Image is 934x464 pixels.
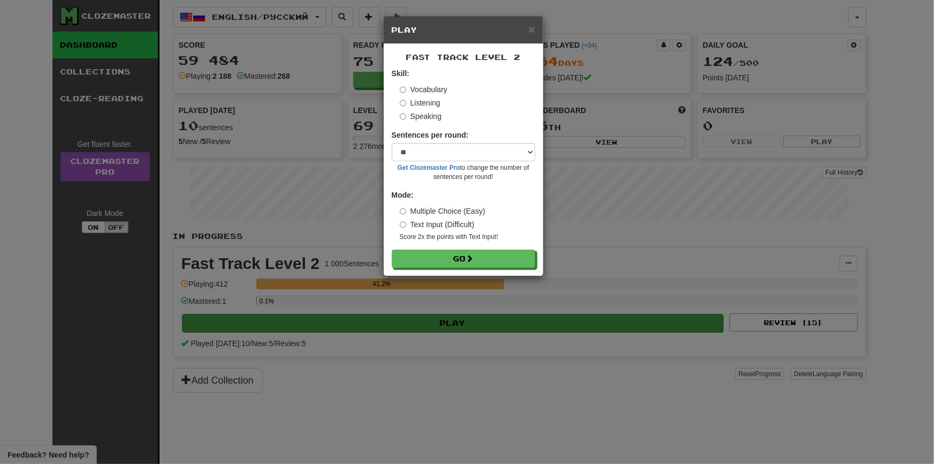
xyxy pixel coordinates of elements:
[398,164,460,171] a: Get Clozemaster Pro
[392,250,535,268] button: Go
[400,111,442,122] label: Speaking
[392,130,469,140] label: Sentences per round:
[392,191,414,199] strong: Mode:
[528,24,535,35] button: Close
[400,113,407,120] input: Speaking
[400,208,407,215] input: Multiple Choice (Easy)
[400,221,407,228] input: Text Input (Difficult)
[400,100,407,107] input: Listening
[392,25,535,35] h5: Play
[400,219,475,230] label: Text Input (Difficult)
[392,163,535,182] small: to change the number of sentences per round!
[400,233,535,242] small: Score 2x the points with Text Input !
[400,206,485,216] label: Multiple Choice (Easy)
[392,69,409,78] strong: Skill:
[528,23,535,35] span: ×
[400,98,441,108] label: Listening
[400,84,447,95] label: Vocabulary
[400,86,407,93] input: Vocabulary
[406,53,521,62] span: Fast Track Level 2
